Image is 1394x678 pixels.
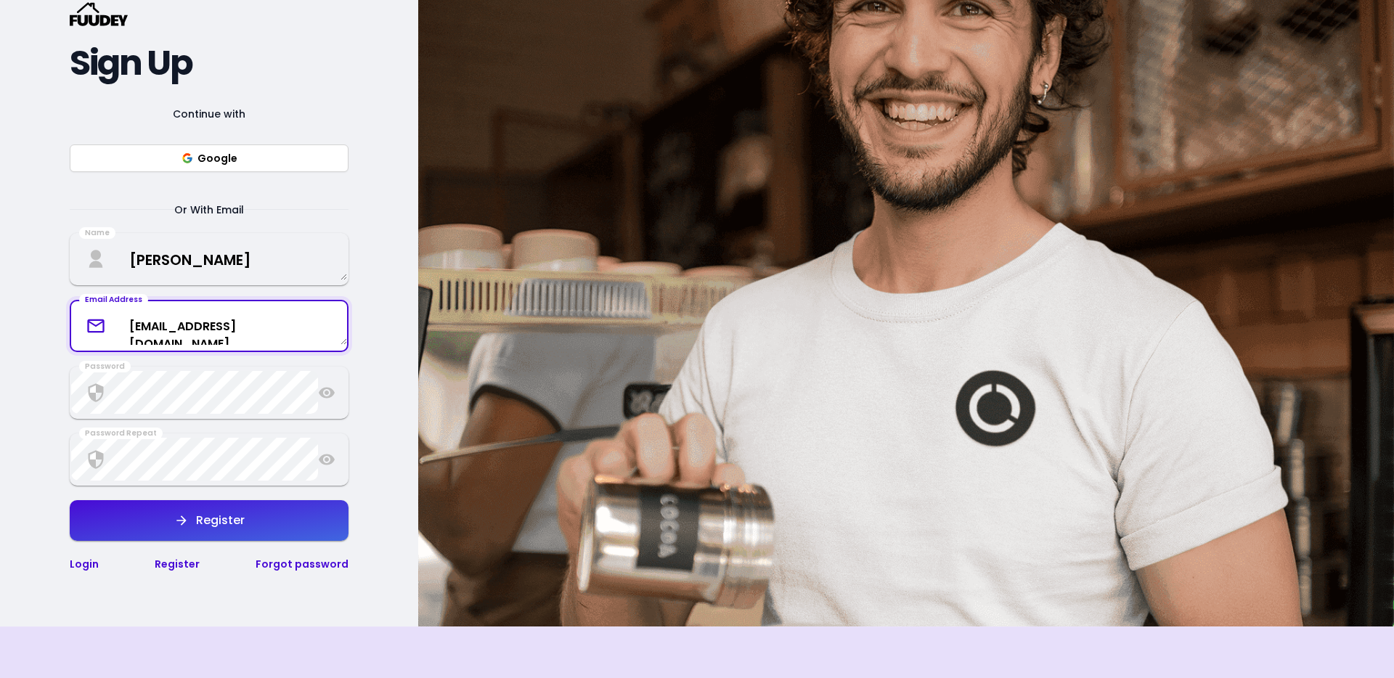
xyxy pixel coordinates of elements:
[79,428,163,439] div: Password Repeat
[79,361,131,372] div: Password
[79,227,115,239] div: Name
[70,50,348,76] h2: Sign Up
[70,500,348,541] button: Register
[79,294,148,306] div: Email Address
[71,306,347,345] textarea: kitchen@spacebar.org.u
[155,105,263,123] span: Continue with
[70,2,128,26] svg: {/* Added fill="currentColor" here */} {/* This rectangle defines the background. Its explicit fi...
[70,557,99,571] a: Login
[157,201,261,218] span: Or With Email
[71,237,347,280] textarea: [PERSON_NAME]
[256,557,348,571] a: Forgot password
[155,557,200,571] a: Register
[70,144,348,172] button: Google
[189,515,245,526] div: Register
